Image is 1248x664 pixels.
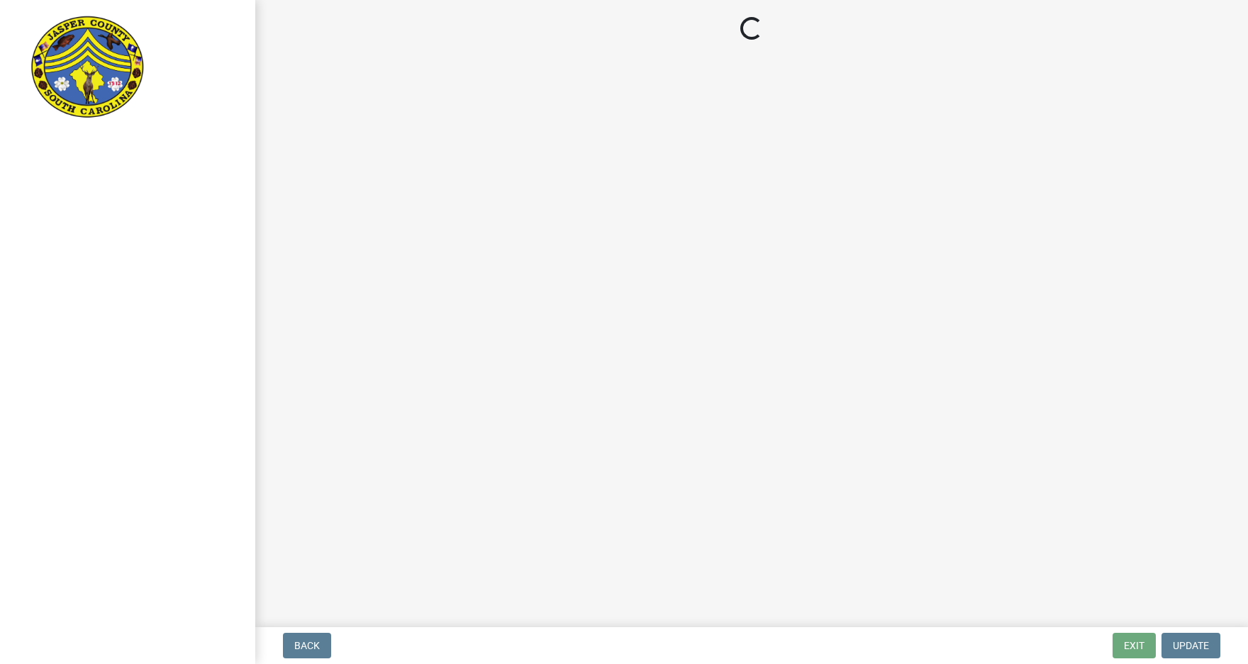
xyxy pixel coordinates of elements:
[1113,633,1156,658] button: Exit
[28,15,147,121] img: Jasper County, South Carolina
[1173,640,1209,651] span: Update
[1161,633,1220,658] button: Update
[294,640,320,651] span: Back
[283,633,331,658] button: Back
